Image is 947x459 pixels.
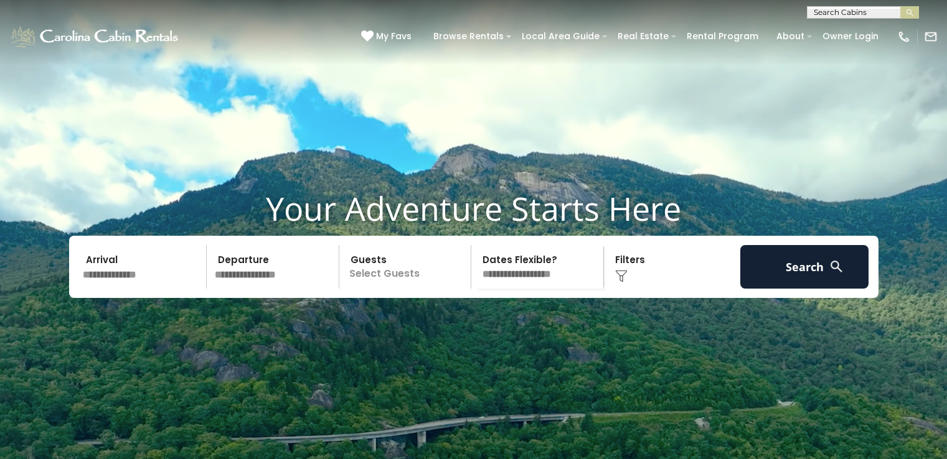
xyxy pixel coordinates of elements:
a: Local Area Guide [516,27,606,46]
a: My Favs [361,30,415,44]
img: search-regular-white.png [829,259,844,274]
a: About [770,27,811,46]
button: Search [740,245,869,289]
p: Select Guests [343,245,471,289]
a: Rental Program [681,27,765,46]
h1: Your Adventure Starts Here [9,189,938,228]
img: filter--v1.png [615,270,628,282]
img: mail-regular-white.png [924,30,938,44]
a: Owner Login [816,27,885,46]
img: phone-regular-white.png [897,30,911,44]
img: White-1-1-2.png [9,24,182,49]
span: My Favs [376,30,412,43]
a: Browse Rentals [427,27,510,46]
a: Real Estate [611,27,675,46]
